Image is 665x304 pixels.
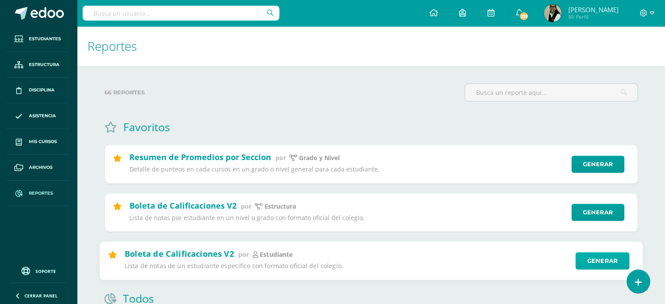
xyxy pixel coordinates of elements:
[299,154,340,162] p: Grado y Nivel
[104,84,458,101] label: 66 reportes
[129,200,237,211] h2: Boleta de Calificaciones V2
[265,203,296,210] p: Estructura
[29,112,56,119] span: Asistencia
[241,202,251,210] span: por
[7,26,70,52] a: Estudiantes
[129,152,271,162] h2: Resumen de Promedios por Seccion
[260,250,292,259] p: estudiante
[575,252,629,269] a: Generar
[465,84,637,101] input: Busca un reporte aquí...
[275,154,286,162] span: por
[29,35,61,42] span: Estudiantes
[29,164,52,171] span: Archivos
[7,155,70,181] a: Archivos
[7,129,70,155] a: Mis cursos
[129,214,566,222] p: Lista de notas por estudiante en un nivel o grado con formato oficial del colegio.
[7,78,70,104] a: Disciplina
[24,293,58,299] span: Cerrar panel
[29,87,55,94] span: Disciplina
[129,165,566,173] p: Detalle de punteos en cada cursos en un grado o nivel general para cada estudiante.
[124,248,233,259] h2: Boleta de Calificaciones V2
[29,61,59,68] span: Estructura
[571,156,624,173] a: Generar
[29,190,53,197] span: Reportes
[123,119,170,134] h1: Favoritos
[7,103,70,129] a: Asistencia
[87,38,137,54] span: Reportes
[238,250,249,258] span: por
[83,6,279,21] input: Busca un usuario...
[571,204,624,221] a: Generar
[519,11,529,21] span: 219
[568,5,618,14] span: [PERSON_NAME]
[568,13,618,21] span: Mi Perfil
[35,268,56,274] span: Soporte
[7,52,70,78] a: Estructura
[7,181,70,206] a: Reportes
[124,262,569,270] p: Lista de notas de un estudiante específico con formato oficial del colegio.
[29,138,57,145] span: Mis cursos
[10,265,66,276] a: Soporte
[544,4,561,22] img: 2641568233371aec4da1e5ad82614674.png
